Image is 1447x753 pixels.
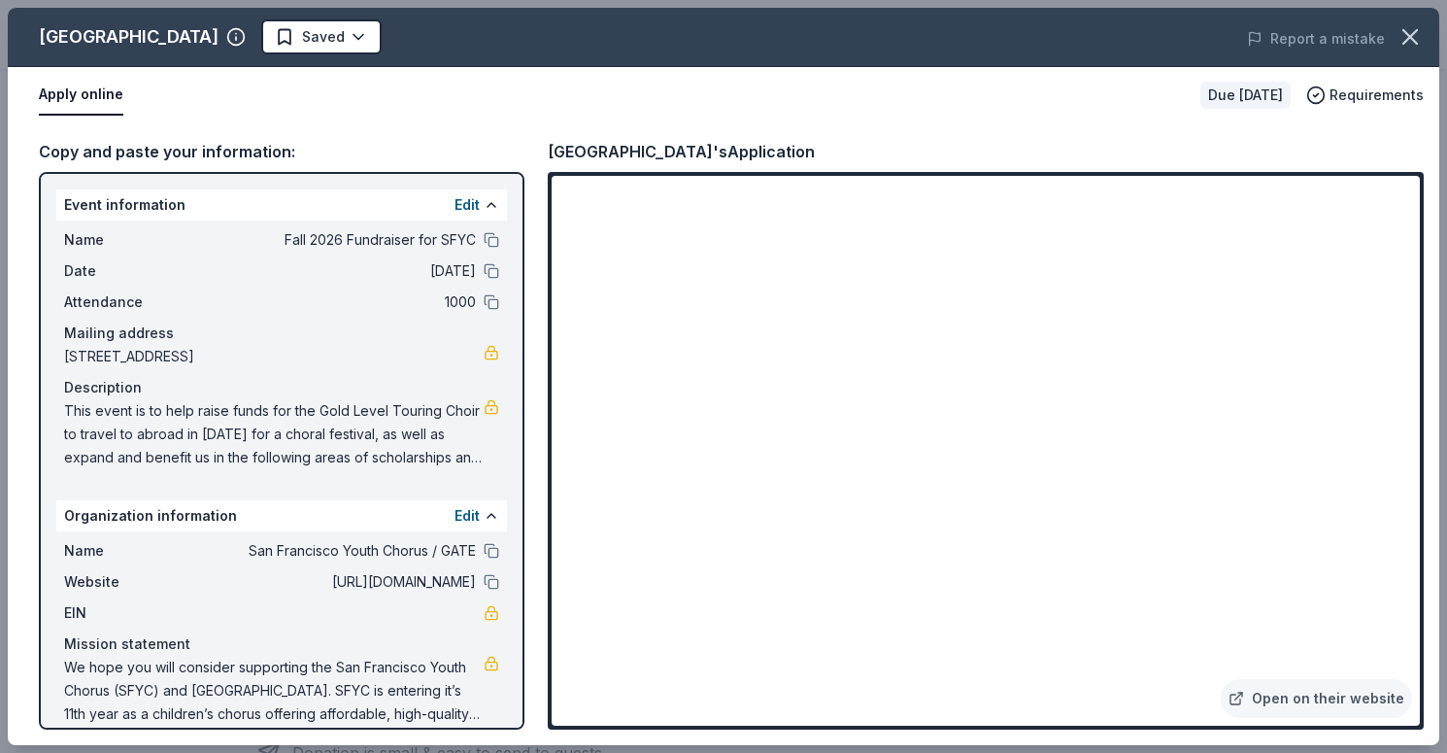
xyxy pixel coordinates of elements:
[454,193,480,217] button: Edit
[454,504,480,528] button: Edit
[64,633,499,656] div: Mission statement
[194,228,476,252] span: Fall 2026 Fundraiser for SFYC
[64,345,484,368] span: [STREET_ADDRESS]
[64,656,484,726] span: We hope you will consider supporting the San Francisco Youth Chorus (SFYC) and [GEOGRAPHIC_DATA]....
[1200,82,1291,109] div: Due [DATE]
[194,291,476,314] span: 1000
[64,228,194,252] span: Name
[1329,84,1424,107] span: Requirements
[64,376,499,399] div: Description
[64,539,194,563] span: Name
[302,25,345,49] span: Saved
[64,399,484,469] span: This event is to help raise funds for the Gold Level Touring Choir to travel to abroad in [DATE] ...
[194,539,476,563] span: San Francisco Youth Chorus / GATE
[261,19,382,54] button: Saved
[56,189,507,221] div: Event information
[194,570,476,594] span: [URL][DOMAIN_NAME]
[194,259,476,283] span: [DATE]
[56,500,507,531] div: Organization information
[64,322,499,345] div: Mailing address
[1247,27,1385,51] button: Report a mistake
[64,570,194,594] span: Website
[1221,679,1412,718] a: Open on their website
[64,259,194,283] span: Date
[548,139,815,164] div: [GEOGRAPHIC_DATA]'s Application
[64,291,194,314] span: Attendance
[1306,84,1424,107] button: Requirements
[64,601,194,625] span: EIN
[39,139,524,164] div: Copy and paste your information:
[39,21,219,52] div: [GEOGRAPHIC_DATA]
[39,75,123,116] button: Apply online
